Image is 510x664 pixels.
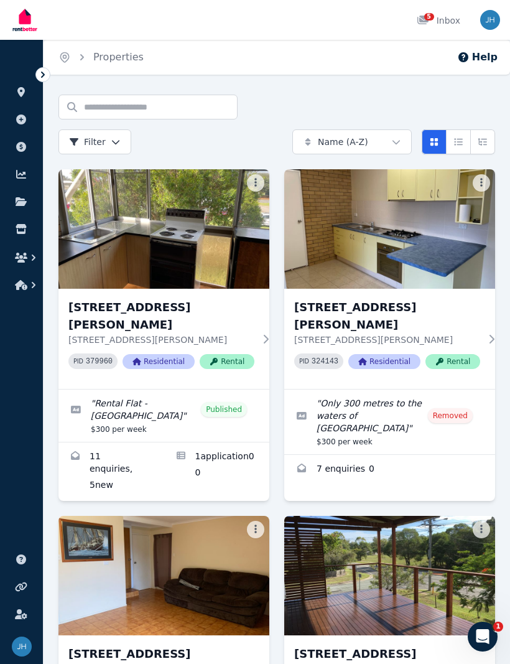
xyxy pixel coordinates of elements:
h3: [STREET_ADDRESS][PERSON_NAME] [68,299,254,334]
div: View options [422,129,495,154]
span: 1 [493,622,503,632]
button: More options [247,521,264,538]
a: Edit listing: Only 300 metres to the waters of Redland Bay [284,390,495,454]
a: Edit listing: Rental Flat - Redland Bay [58,390,269,442]
p: [STREET_ADDRESS][PERSON_NAME] [68,334,254,346]
img: Jack;y Hall [12,637,32,657]
button: Name (A-Z) [292,129,412,154]
small: PID [299,358,309,365]
h3: [STREET_ADDRESS][PERSON_NAME] [294,299,480,334]
span: 5 [424,13,434,21]
button: More options [473,521,490,538]
iframe: Intercom live chat [468,622,498,652]
button: Expanded list view [470,129,495,154]
img: 64 Hamilton St, Redland Bay [58,169,269,289]
img: RentBetter [10,4,40,35]
span: Name (A-Z) [318,136,368,148]
img: 64 Hamilton Street, Redland Bay [284,169,495,289]
small: PID [73,358,83,365]
button: Card view [422,129,447,154]
img: 64 Hamilton Street, Redland Bay [58,516,269,635]
div: Inbox [417,14,460,27]
button: Compact list view [446,129,471,154]
nav: Breadcrumb [44,40,159,75]
code: 324143 [312,357,338,366]
button: Help [457,50,498,65]
img: Jack;y Hall [480,10,500,30]
h3: [STREET_ADDRESS] [294,645,476,663]
img: 182 Main, Redland Bay [284,516,495,635]
code: 379960 [86,357,113,366]
a: Enquiries for 64 Hamilton St, Redland Bay [58,442,164,501]
a: Applications for 64 Hamilton St, Redland Bay [164,442,270,501]
a: 64 Hamilton St, Redland Bay[STREET_ADDRESS][PERSON_NAME][STREET_ADDRESS][PERSON_NAME]PID 379960Re... [58,169,269,389]
span: Residential [123,354,195,369]
a: 64 Hamilton Street, Redland Bay[STREET_ADDRESS][PERSON_NAME][STREET_ADDRESS][PERSON_NAME]PID 3241... [284,169,495,389]
span: Rental [425,354,480,369]
span: Residential [348,354,420,369]
span: Filter [69,136,106,148]
button: More options [473,174,490,192]
a: Enquiries for 64 Hamilton Street, Redland Bay [284,455,495,485]
span: Rental [200,354,254,369]
p: [STREET_ADDRESS][PERSON_NAME] [294,334,480,346]
a: Properties [93,51,144,63]
button: More options [247,174,264,192]
button: Filter [58,129,131,154]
